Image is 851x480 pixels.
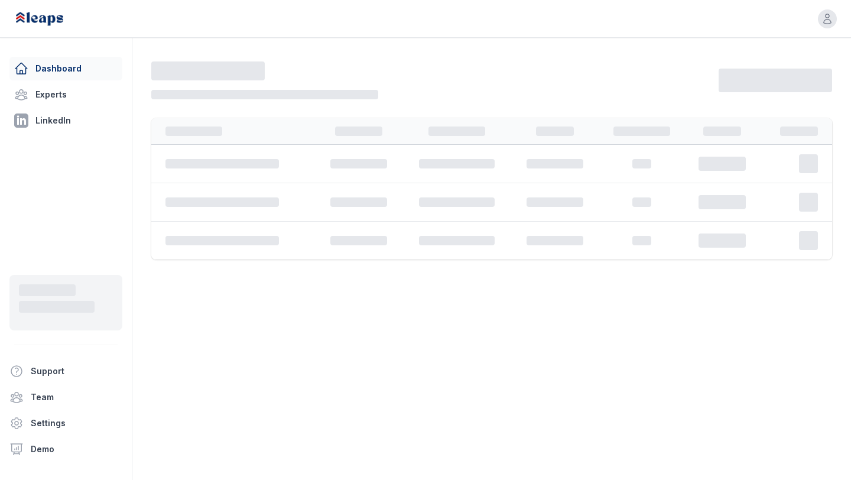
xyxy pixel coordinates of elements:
[5,437,127,461] a: Demo
[14,6,90,32] img: Leaps
[5,385,127,409] a: Team
[9,57,122,80] a: Dashboard
[5,411,127,435] a: Settings
[9,83,122,106] a: Experts
[9,109,122,132] a: LinkedIn
[5,359,118,383] button: Support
